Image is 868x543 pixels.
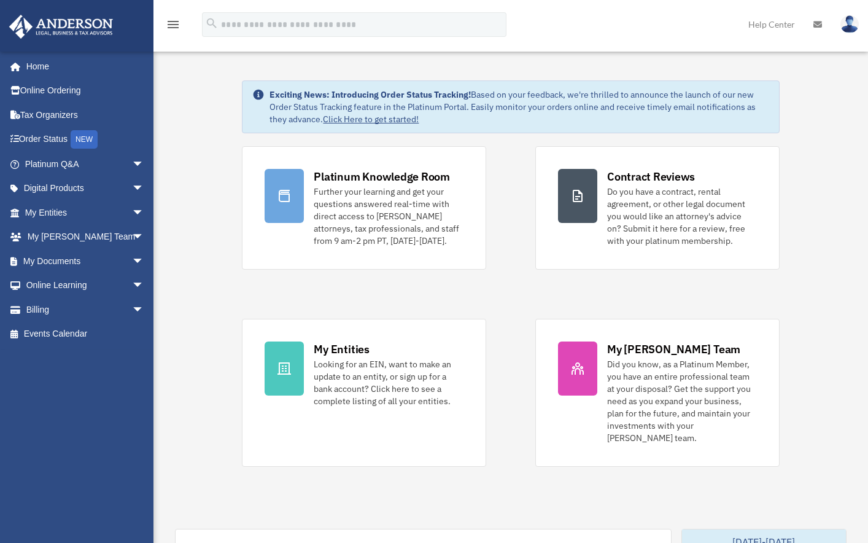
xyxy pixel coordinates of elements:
a: Online Learningarrow_drop_down [9,273,163,298]
div: My Entities [314,342,369,357]
a: Digital Productsarrow_drop_down [9,176,163,201]
a: menu [166,21,180,32]
a: Online Ordering [9,79,163,103]
a: My Entities Looking for an EIN, want to make an update to an entity, or sign up for a bank accoun... [242,319,486,467]
a: Platinum Q&Aarrow_drop_down [9,152,163,176]
div: Further your learning and get your questions answered real-time with direct access to [PERSON_NAM... [314,186,463,247]
a: Home [9,54,157,79]
a: My [PERSON_NAME] Team Did you know, as a Platinum Member, you have an entire professional team at... [535,319,780,467]
div: NEW [71,130,98,149]
a: Events Calendar [9,322,163,346]
span: arrow_drop_down [132,225,157,250]
div: Based on your feedback, we're thrilled to announce the launch of our new Order Status Tracking fe... [269,88,769,125]
span: arrow_drop_down [132,273,157,299]
div: Looking for an EIN, want to make an update to an entity, or sign up for a bank account? Click her... [314,358,463,407]
a: My Entitiesarrow_drop_down [9,200,163,225]
div: Platinum Knowledge Room [314,169,450,184]
strong: Exciting News: Introducing Order Status Tracking! [269,89,471,100]
img: Anderson Advisors Platinum Portal [6,15,117,39]
a: Billingarrow_drop_down [9,297,163,322]
a: Contract Reviews Do you have a contract, rental agreement, or other legal document you would like... [535,146,780,270]
a: Order StatusNEW [9,127,163,152]
img: User Pic [840,15,859,33]
span: arrow_drop_down [132,297,157,322]
a: My [PERSON_NAME] Teamarrow_drop_down [9,225,163,249]
a: My Documentsarrow_drop_down [9,249,163,273]
div: Did you know, as a Platinum Member, you have an entire professional team at your disposal? Get th... [607,358,757,444]
span: arrow_drop_down [132,249,157,274]
div: Contract Reviews [607,169,695,184]
div: My [PERSON_NAME] Team [607,342,740,357]
span: arrow_drop_down [132,200,157,225]
a: Platinum Knowledge Room Further your learning and get your questions answered real-time with dire... [242,146,486,270]
i: menu [166,17,180,32]
span: arrow_drop_down [132,176,157,201]
span: arrow_drop_down [132,152,157,177]
a: Click Here to get started! [323,114,419,125]
a: Tax Organizers [9,103,163,127]
div: Do you have a contract, rental agreement, or other legal document you would like an attorney's ad... [607,186,757,247]
i: search [205,17,219,30]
